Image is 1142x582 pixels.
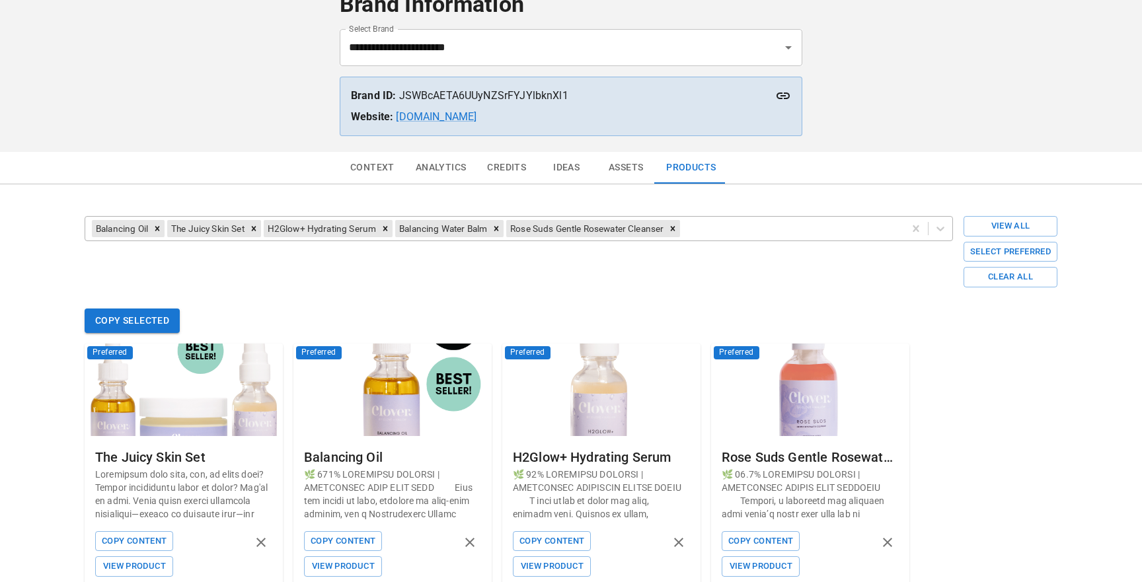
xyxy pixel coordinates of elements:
button: View Product [304,556,382,577]
div: H2Glow+ Hydrating Serum [264,220,378,237]
button: View All [964,216,1057,236]
div: Rose Suds Gentle Rosewater Cleanser [722,447,899,468]
button: Open [779,38,798,57]
button: View Product [95,556,173,577]
p: Loremipsum dolo sita, con, ad elits doei? Tempor incididuntu labor et dolor? Mag'al en admi. Veni... [95,468,272,521]
button: Context [340,152,405,184]
div: The Juicy Skin Set [95,447,272,468]
button: remove product [667,531,690,554]
button: Ideas [537,152,596,184]
p: 🌿 06.7% LOREMIPSU DOLORSI | AMETCONSEC ADIPIS ELIT SEDDOEIU Tempori, u laboreetd mag aliquaen adm... [722,468,899,521]
div: Remove Balancing Oil [150,220,165,237]
span: Preferred [296,346,342,359]
button: Assets [596,152,656,184]
div: The Juicy Skin Set [167,220,247,237]
div: Balancing Oil [92,220,150,237]
span: Preferred [714,346,759,359]
a: [DOMAIN_NAME] [396,110,476,123]
div: Remove Balancing Water Balm [489,220,504,237]
button: Copy Content [513,531,591,552]
button: remove product [876,531,899,554]
button: Copy Selected [85,309,180,333]
button: Credits [476,152,537,184]
div: H2Glow+ Hydrating Serum [513,447,690,468]
strong: Brand ID: [351,89,396,102]
button: Copy Content [304,531,382,552]
img: Rose Suds Gentle Rosewater Cleanser [711,344,909,436]
div: Remove The Juicy Skin Set [247,220,261,237]
button: Products [656,152,726,184]
button: Select Preferred [964,242,1057,262]
span: Preferred [87,346,133,359]
button: remove product [459,531,481,554]
img: Balancing Oil [293,344,492,436]
strong: Website: [351,110,393,123]
div: Rose Suds Gentle Rosewater Cleanser [506,220,666,237]
p: JSWBcAETA6UUyNZSrFYJYlbknXl1 [351,88,791,104]
div: Balancing Oil [304,447,481,468]
button: View Product [513,556,591,577]
button: Copy Content [95,531,173,552]
div: Remove H2Glow+ Hydrating Serum [378,220,393,237]
p: 🌿 92% LOREMIPSU DOLORSI | AMETCONSEC ADIPISCIN ELITSE DOEIU T inci utlab et dolor mag aliq, enima... [513,468,690,521]
button: Copy Content [722,531,800,552]
div: Remove Rose Suds Gentle Rosewater Cleanser [666,220,680,237]
p: 🌿 671% LOREMIPSU DOLORSI | AMETCONSEC ADIP ELIT SEDD Eius tem incidi ut labo, etdolore ma aliq-en... [304,468,481,521]
img: H2Glow+ Hydrating Serum [502,344,701,436]
label: Select Brand [349,23,394,34]
button: Clear All [964,267,1057,287]
button: Analytics [405,152,477,184]
button: remove product [250,531,272,554]
button: View Product [722,556,800,577]
img: The Juicy Skin Set [85,344,283,436]
span: Preferred [505,346,551,359]
div: Balancing Water Balm [395,220,489,237]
